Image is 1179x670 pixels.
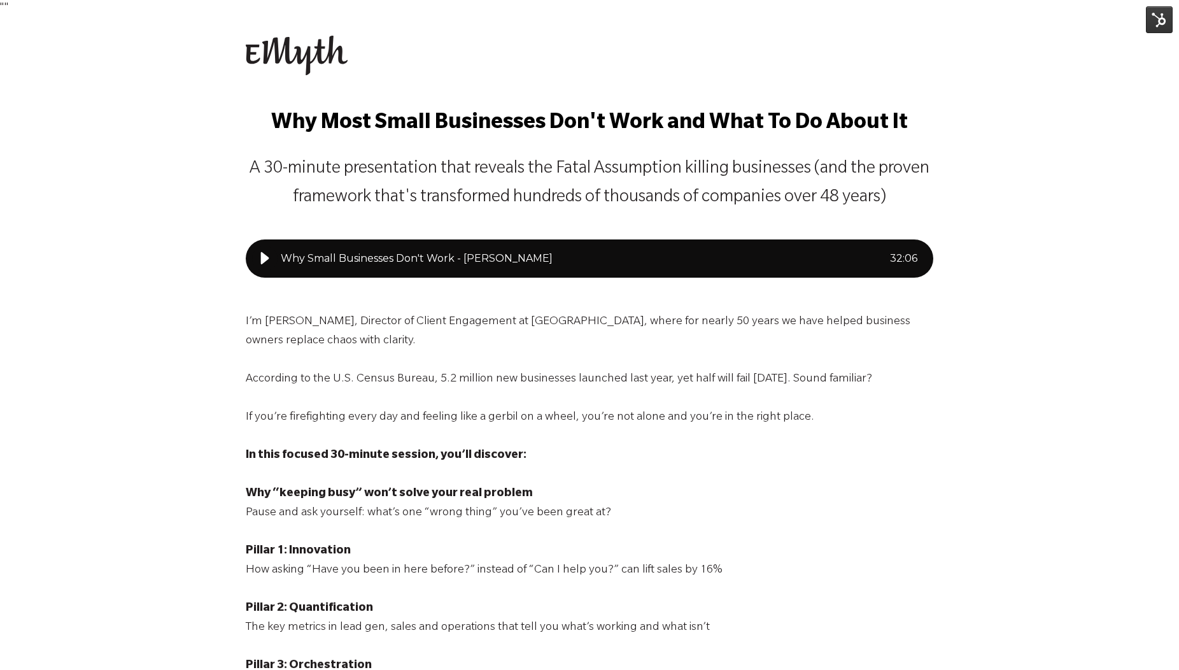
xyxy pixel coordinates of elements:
[246,602,373,615] span: Pillar 2: Quantification
[246,36,348,75] img: EMyth
[246,488,533,501] span: Why “keeping busy” won’t solve your real problem
[1146,6,1173,33] img: HubSpot Tools Menu Toggle
[246,545,351,558] span: Pillar 1: Innovation
[252,246,278,271] div: Play
[890,251,917,266] div: 32 : 06
[1115,609,1179,670] iframe: Chat Widget
[246,155,933,213] p: A 30-minute presentation that reveals the Fatal Assumption killing businesses (and the proven fra...
[246,450,526,462] span: In this focused 30-minute session, you’ll discover:
[281,251,890,266] div: Why Small Businesses Don't Work - [PERSON_NAME]
[271,113,908,136] span: Why Most Small Businesses Don't Work and What To Do About It
[246,239,933,278] div: Play audio: Why Small Businesses Don't Work - Paul Bauscher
